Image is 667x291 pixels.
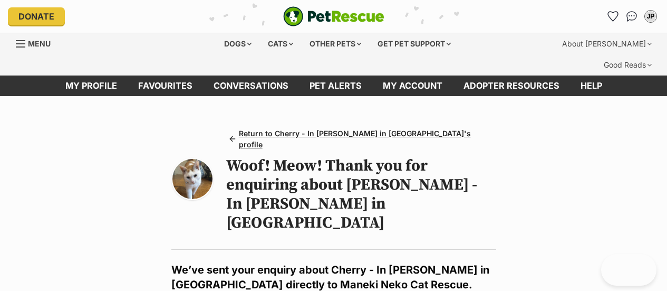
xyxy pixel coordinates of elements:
[239,128,492,150] span: Return to Cherry - In [PERSON_NAME] in [GEOGRAPHIC_DATA]'s profile
[299,76,372,96] a: Pet alerts
[372,76,453,96] a: My account
[604,8,621,25] a: Favourites
[8,7,65,25] a: Donate
[570,76,613,96] a: Help
[596,54,659,76] div: Good Reads
[601,254,656,286] iframe: Help Scout Beacon - Open
[55,76,128,96] a: My profile
[302,33,369,54] div: Other pets
[226,126,496,152] a: Return to Cherry - In [PERSON_NAME] in [GEOGRAPHIC_DATA]'s profile
[128,76,203,96] a: Favourites
[28,39,51,48] span: Menu
[217,33,259,54] div: Dogs
[642,8,659,25] button: My account
[172,159,212,199] img: Photo of Cherry In Foster In Ivanhoe
[370,33,458,54] div: Get pet support
[623,8,640,25] a: Conversations
[283,6,384,26] img: logo-e224e6f780fb5917bec1dbf3a21bbac754714ae5b6737aabdf751b685950b380.svg
[203,76,299,96] a: conversations
[260,33,301,54] div: Cats
[226,156,496,232] h1: Woof! Meow! Thank you for enquiring about [PERSON_NAME] - In [PERSON_NAME] in [GEOGRAPHIC_DATA]
[16,33,58,52] a: Menu
[604,8,659,25] ul: Account quick links
[626,11,637,22] img: chat-41dd97257d64d25036548639549fe6c8038ab92f7586957e7f3b1b290dea8141.svg
[283,6,384,26] a: PetRescue
[645,11,656,22] div: JP
[453,76,570,96] a: Adopter resources
[555,33,659,54] div: About [PERSON_NAME]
